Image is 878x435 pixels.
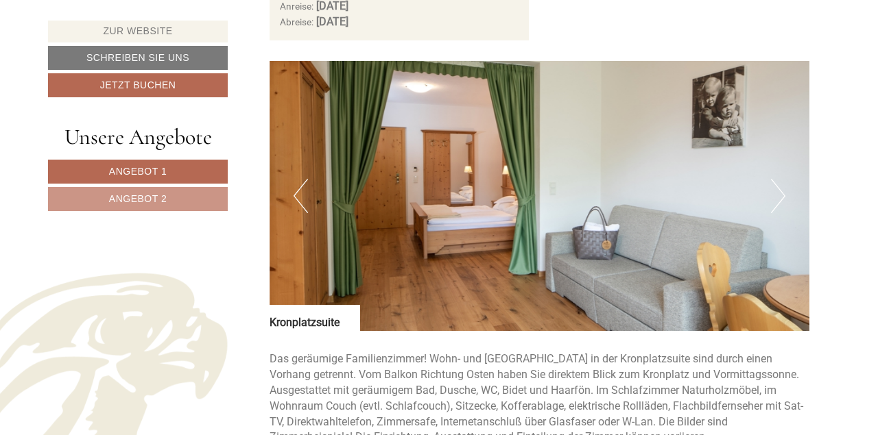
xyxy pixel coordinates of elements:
small: Anreise: [280,1,313,12]
div: Unsere Angebote [48,121,228,153]
small: Abreise: [280,16,313,27]
button: Next [771,179,785,213]
a: Zur Website [48,21,228,42]
span: Angebot 1 [109,166,167,177]
b: [DATE] [316,15,348,28]
div: Kronplatzsuite [270,305,360,331]
a: Jetzt buchen [48,73,228,97]
a: Schreiben Sie uns [48,46,228,70]
img: image [270,61,810,331]
button: Previous [294,179,308,213]
span: Angebot 2 [109,193,167,204]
